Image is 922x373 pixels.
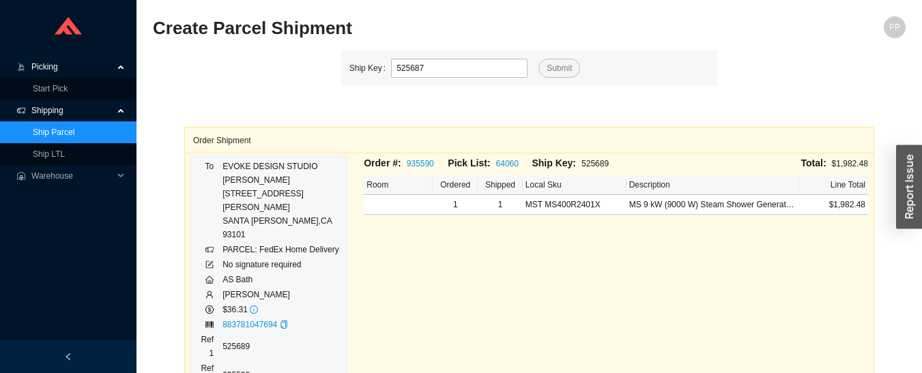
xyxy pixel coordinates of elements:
[889,16,900,38] span: PP
[364,175,433,195] th: Room
[433,195,478,215] td: 1
[523,195,626,215] td: MST MS400R2401X
[33,128,74,137] a: Ship Parcel
[222,272,341,287] td: AS Bath
[33,149,65,159] a: Ship LTL
[31,165,113,187] span: Warehouse
[31,56,113,78] span: Picking
[222,160,341,241] div: EVOKE DESIGN STUDIO [PERSON_NAME] [STREET_ADDRESS][PERSON_NAME] SANTA [PERSON_NAME] , CA 93101
[222,242,341,257] td: PARCEL: FedEx Home Delivery
[538,59,580,78] button: Submit
[801,158,826,168] span: Total:
[364,158,401,168] span: Order #:
[153,16,717,40] h2: Create Parcel Shipment
[799,195,868,215] td: $1,982.48
[433,175,478,195] th: Ordered
[532,155,616,171] div: 525689
[222,320,277,329] a: 883781047694
[496,159,519,168] a: 64060
[205,260,214,269] span: form
[250,305,258,314] span: info-circle
[31,100,113,121] span: Shipping
[222,257,341,272] td: No signature required
[478,175,523,195] th: Shipped
[799,175,868,195] th: Line Total
[197,332,222,361] td: Ref 1
[626,175,799,195] th: Description
[33,84,68,93] a: Start Pick
[280,318,288,331] div: Copy
[280,320,288,329] span: copy
[616,155,868,171] div: $1,982.48
[197,159,222,242] td: To
[629,198,796,211] div: MS 9 kW (9000 W) Steam Shower Generator of 240 Volt & 1-Phase with Express Steam
[222,302,341,317] td: $36.31
[349,59,391,78] label: Ship Key
[532,158,576,168] span: Ship Key:
[205,290,214,299] span: user
[523,175,626,195] th: Local Sku
[407,159,434,168] a: 935590
[222,287,341,302] td: [PERSON_NAME]
[478,195,523,215] td: 1
[193,128,865,153] div: Order Shipment
[205,320,214,329] span: barcode
[205,275,214,284] span: home
[448,158,490,168] span: Pick List:
[205,305,214,314] span: dollar
[64,353,72,361] span: left
[222,332,341,361] td: 525689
